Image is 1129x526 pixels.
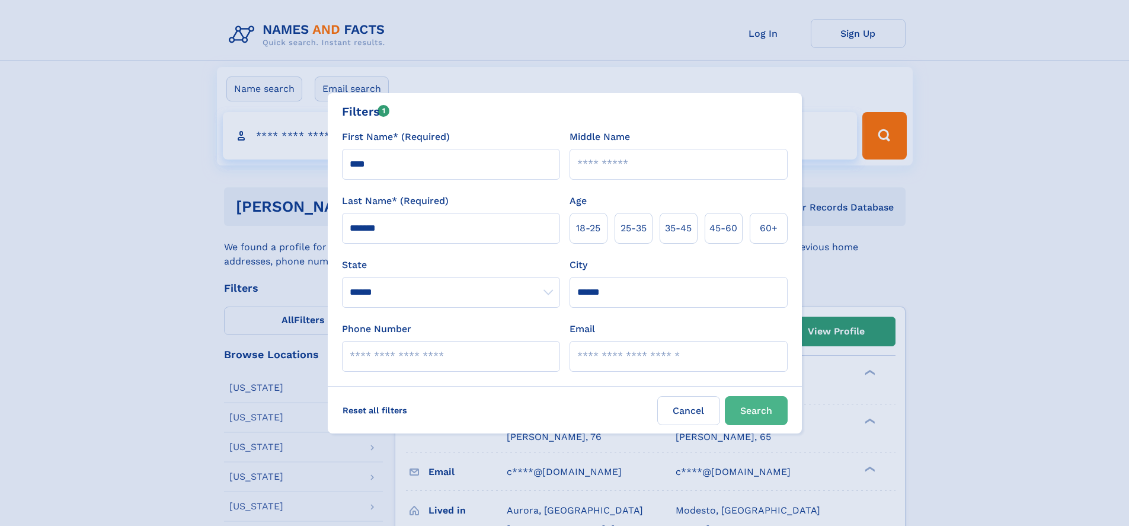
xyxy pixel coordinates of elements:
label: Cancel [657,396,720,425]
span: 25‑35 [621,221,647,235]
label: Last Name* (Required) [342,194,449,208]
label: Middle Name [570,130,630,144]
span: 45‑60 [709,221,737,235]
label: Email [570,322,595,336]
label: City [570,258,587,272]
span: 60+ [760,221,778,235]
label: Phone Number [342,322,411,336]
div: Filters [342,103,390,120]
button: Search [725,396,788,425]
label: State [342,258,560,272]
span: 18‑25 [576,221,600,235]
label: First Name* (Required) [342,130,450,144]
label: Age [570,194,587,208]
span: 35‑45 [665,221,692,235]
label: Reset all filters [335,396,415,425]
